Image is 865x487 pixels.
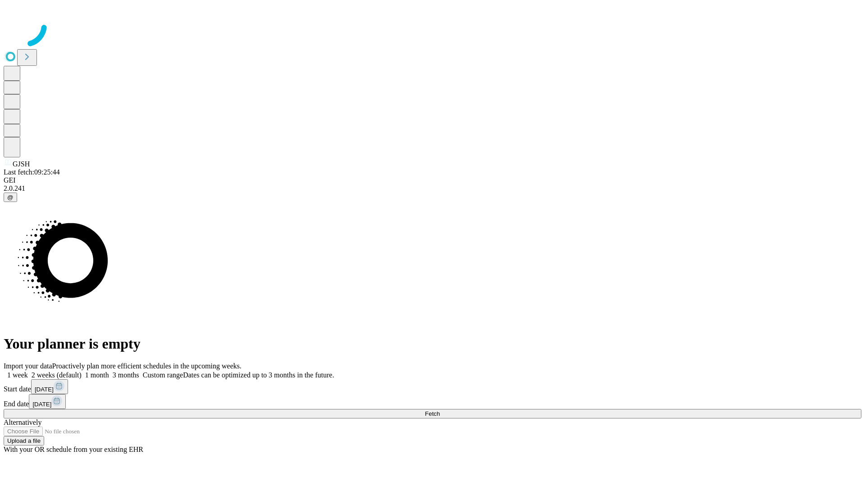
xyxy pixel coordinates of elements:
[29,394,66,409] button: [DATE]
[4,193,17,202] button: @
[4,418,41,426] span: Alternatively
[13,160,30,168] span: GJSH
[425,410,440,417] span: Fetch
[7,194,14,201] span: @
[85,371,109,379] span: 1 month
[4,379,861,394] div: Start date
[4,184,861,193] div: 2.0.241
[4,446,143,453] span: With your OR schedule from your existing EHR
[183,371,334,379] span: Dates can be optimized up to 3 months in the future.
[32,371,82,379] span: 2 weeks (default)
[4,176,861,184] div: GEI
[113,371,139,379] span: 3 months
[35,386,54,393] span: [DATE]
[143,371,183,379] span: Custom range
[4,168,60,176] span: Last fetch: 09:25:44
[4,394,861,409] div: End date
[4,335,861,352] h1: Your planner is empty
[4,362,52,370] span: Import your data
[31,379,68,394] button: [DATE]
[4,409,861,418] button: Fetch
[7,371,28,379] span: 1 week
[4,436,44,446] button: Upload a file
[52,362,241,370] span: Proactively plan more efficient schedules in the upcoming weeks.
[32,401,51,408] span: [DATE]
